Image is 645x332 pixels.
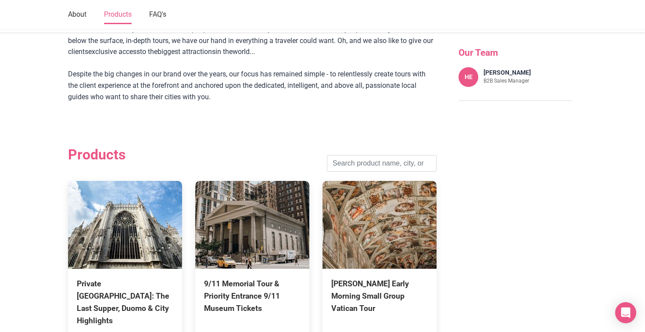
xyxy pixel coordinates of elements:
a: Products [104,6,132,24]
a: About [68,6,86,24]
a: FAQ's [149,6,166,24]
div: 9/11 Memorial Tour & Priority Entrance 9/11 Museum Tickets [204,278,301,314]
h2: Products [68,146,125,163]
img: 9/11 Memorial Tour & Priority Entrance 9/11 Museum Tickets [195,181,309,269]
a: exclusive access [88,47,140,56]
img: Pristine Sistine Early Morning Small Group Vatican Tour [322,181,437,269]
div: Private [GEOGRAPHIC_DATA]: The Last Supper, Duomo & City Highlights [77,278,173,327]
div: HE [459,67,478,87]
h3: Our Team [459,47,573,58]
input: Search product name, city, or interal id [327,155,437,172]
img: Private Milan: The Last Supper, Duomo & City Highlights [68,181,182,269]
div: Open Intercom Messenger [615,302,636,323]
h4: [PERSON_NAME] [484,69,531,76]
div: [PERSON_NAME] Early Morning Small Group Vatican Tour [331,278,428,314]
a: world [233,47,250,56]
a: biggest attractions [158,47,215,56]
p: B2B Sales Manager [484,78,531,85]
